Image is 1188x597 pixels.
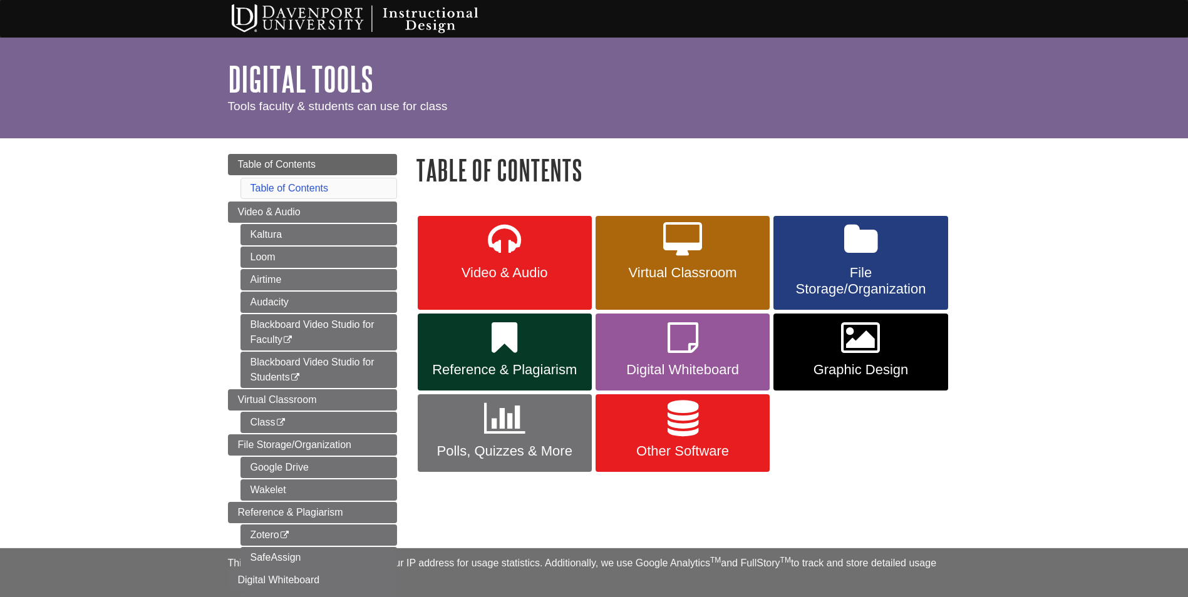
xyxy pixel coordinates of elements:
a: Reference & Plagiarism [418,314,592,391]
span: Virtual Classroom [605,265,760,281]
h1: Table of Contents [416,154,961,186]
a: File Storage/Organization [228,434,397,456]
span: File Storage/Organization [238,439,351,450]
span: Tools faculty & students can use for class [228,99,448,113]
span: Table of Contents [238,159,316,170]
a: Polls, Quizzes & More [418,394,592,472]
span: Polls, Quizzes & More [427,443,582,459]
a: Blackboard Video Studio for Students [240,352,397,388]
a: Digital Tools [228,59,373,98]
div: This site uses cookies and records your IP address for usage statistics. Additionally, we use Goo... [228,556,961,589]
a: Table of Contents [228,154,397,175]
a: Wakelet [240,479,397,501]
a: Digital Whiteboard [596,314,770,391]
i: This link opens in a new window [282,336,293,344]
a: SafeAssign [240,547,397,568]
span: Video & Audio [427,265,582,281]
i: This link opens in a new window [290,374,301,382]
span: Digital Whiteboard [238,574,320,585]
a: Reference & Plagiarism [228,502,397,523]
a: Digital Whiteboard [228,569,397,591]
a: Virtual Classroom [228,389,397,411]
a: Class [240,412,397,433]
span: Video & Audio [238,207,301,217]
span: Other Software [605,443,760,459]
i: This link opens in a new window [276,419,286,427]
sup: TM [710,556,721,564]
img: Davenport University Instructional Design [222,3,522,34]
a: Video & Audio [228,202,397,223]
span: Reference & Plagiarism [238,507,343,518]
a: Loom [240,247,397,268]
a: Google Drive [240,457,397,478]
span: Graphic Design [783,362,938,378]
a: Table of Contents [251,183,329,193]
a: Other Software [596,394,770,472]
a: Airtime [240,269,397,290]
span: Virtual Classroom [238,394,317,405]
span: Digital Whiteboard [605,362,760,378]
a: Zotero [240,524,397,546]
a: Blackboard Video Studio for Faculty [240,314,397,350]
a: Kaltura [240,224,397,245]
span: Reference & Plagiarism [427,362,582,378]
span: File Storage/Organization [783,265,938,297]
sup: TM [780,556,791,564]
a: Graphic Design [773,314,948,391]
a: Audacity [240,292,397,313]
a: Virtual Classroom [596,216,770,310]
a: File Storage/Organization [773,216,948,310]
a: Video & Audio [418,216,592,310]
i: This link opens in a new window [279,531,290,539]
